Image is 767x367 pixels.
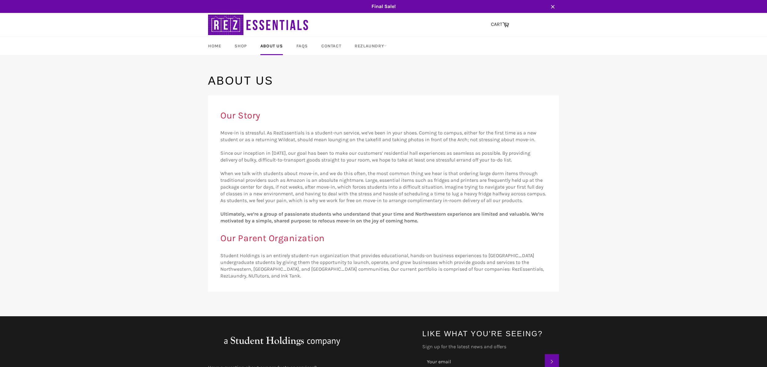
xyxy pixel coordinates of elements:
[228,37,253,55] a: Shop
[208,329,356,353] img: aStudentHoldingsNFPcompany_large.png
[220,232,547,245] h2: Our Parent Organization
[208,73,559,89] h1: About us
[422,343,559,350] label: Sign up for the latest news and offers
[315,37,347,55] a: Contact
[348,37,393,55] a: RezLaundry
[488,18,512,31] a: CART
[202,3,565,10] span: Final Sale!
[290,37,314,55] a: FAQs
[220,211,544,224] strong: Ultimately, we’re a group of passionate students who understand that your time and Northwestern e...
[254,37,289,55] a: About Us
[220,109,547,122] h2: Our Story
[220,130,547,224] p: Move-in is stressful. As RezEssentials is a student-run service, we’ve been in your shoes. Coming...
[202,37,227,55] a: Home
[422,329,559,339] h4: Like what you're seeing?
[208,13,310,37] img: RezEssentials
[220,252,547,279] p: Student Holdings is an entirely student-run organization that provides educational, hands-on busi...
